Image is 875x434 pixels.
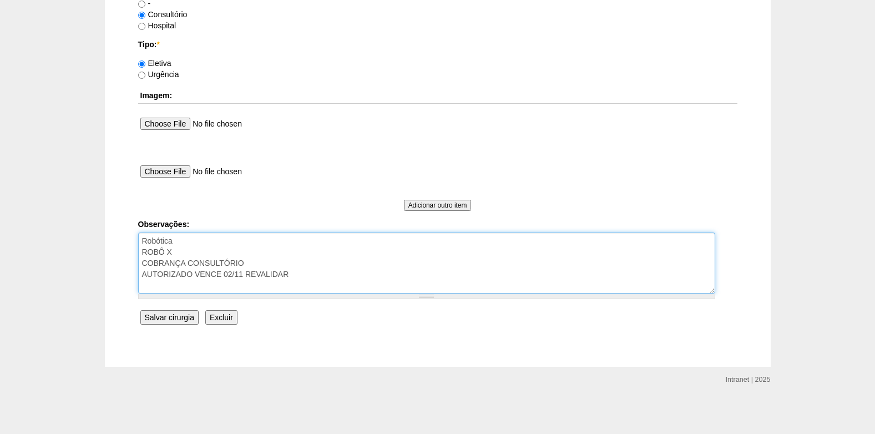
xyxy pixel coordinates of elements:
div: Intranet | 2025 [726,374,771,385]
input: Urgência [138,72,145,79]
label: Observações: [138,219,737,230]
label: Tipo: [138,39,737,50]
input: Excluir [205,310,237,325]
input: Adicionar outro item [404,200,472,211]
input: Hospital [138,23,145,30]
textarea: Robótica ROBÔ X COBRANÇA CONSULTÓRIO [138,233,715,294]
input: - [138,1,145,8]
label: Eletiva [138,59,171,68]
input: Consultório [138,12,145,19]
label: Urgência [138,70,179,79]
label: Hospital [138,21,176,30]
input: Eletiva [138,60,145,68]
input: Salvar cirurgia [140,310,199,325]
label: Consultório [138,10,188,19]
th: Imagem: [138,88,737,104]
span: Este campo é obrigatório. [156,40,159,49]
